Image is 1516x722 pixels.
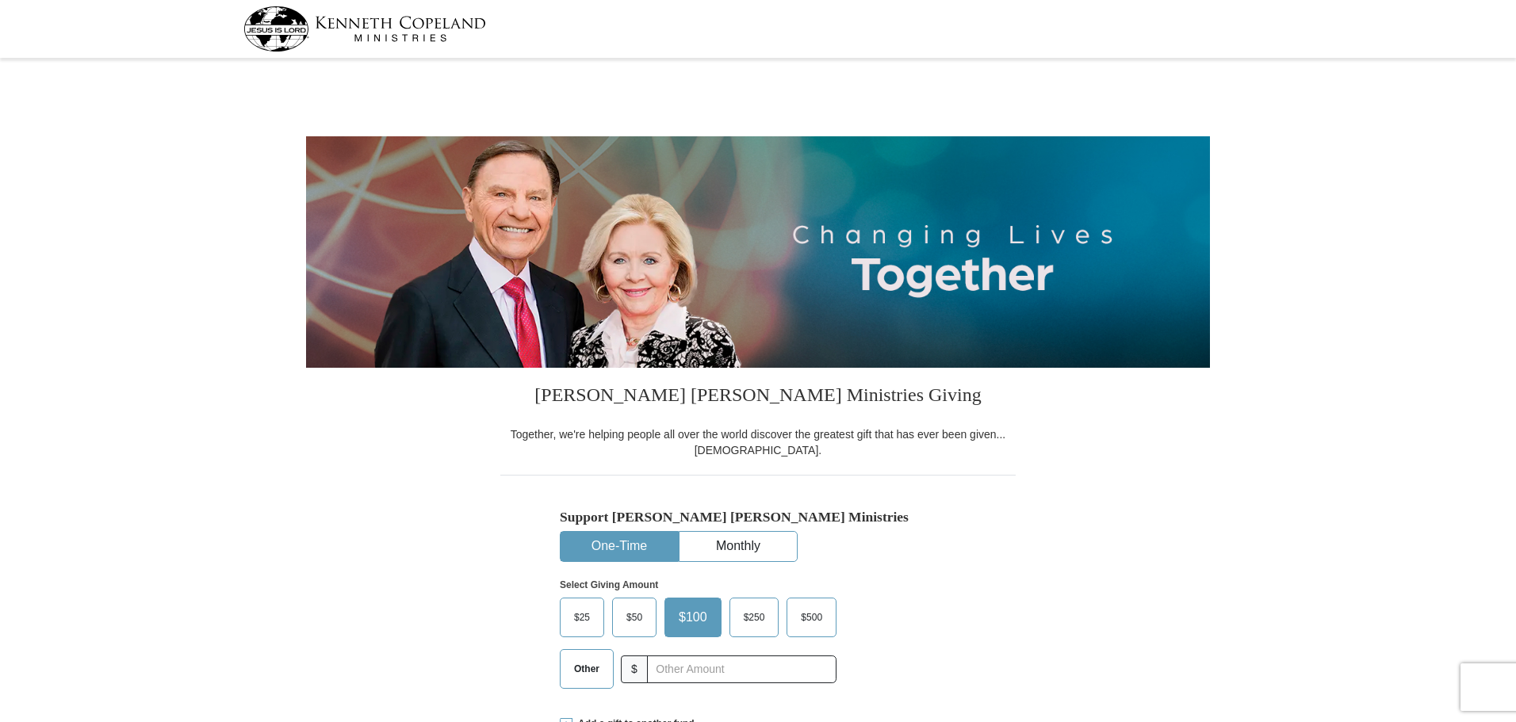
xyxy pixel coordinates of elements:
span: $ [621,655,648,683]
h3: [PERSON_NAME] [PERSON_NAME] Ministries Giving [500,368,1016,426]
span: $25 [566,605,598,629]
img: kcm-header-logo.svg [243,6,486,52]
h5: Support [PERSON_NAME] [PERSON_NAME] Ministries [560,509,956,525]
span: $100 [671,605,715,629]
span: $500 [793,605,830,629]
input: Other Amount [647,655,836,683]
strong: Select Giving Amount [560,579,658,590]
span: Other [566,657,607,681]
button: Monthly [680,532,797,561]
span: $50 [618,605,650,629]
span: $250 [736,605,773,629]
button: One-Time [561,532,678,561]
div: Together, we're helping people all over the world discover the greatest gift that has ever been g... [500,426,1016,458]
